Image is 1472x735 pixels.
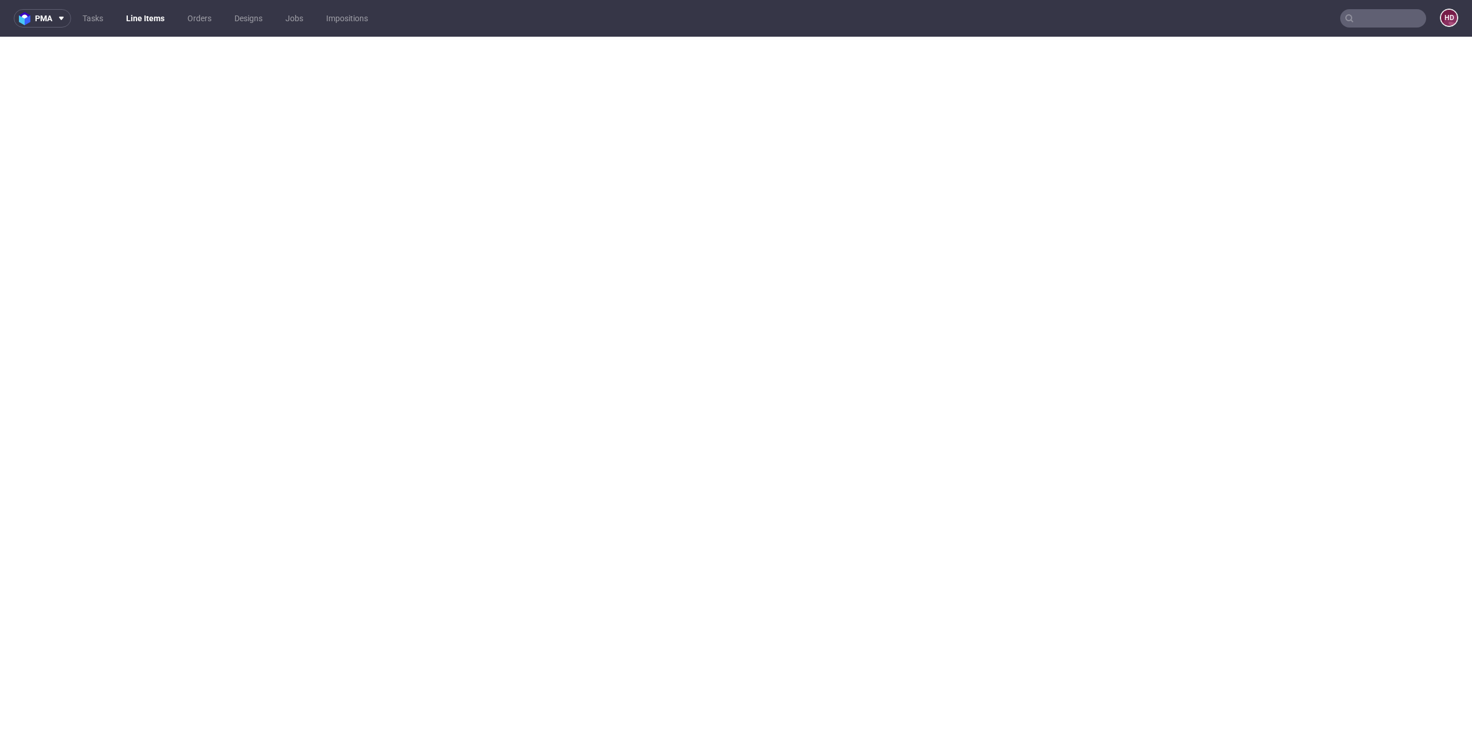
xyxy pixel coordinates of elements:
a: Line Items [119,9,171,28]
a: Impositions [319,9,375,28]
img: logo [19,12,35,25]
a: Tasks [76,9,110,28]
button: pma [14,9,71,28]
a: Jobs [279,9,310,28]
figcaption: HD [1441,10,1457,26]
a: Designs [228,9,269,28]
span: pma [35,14,52,22]
a: Orders [181,9,218,28]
